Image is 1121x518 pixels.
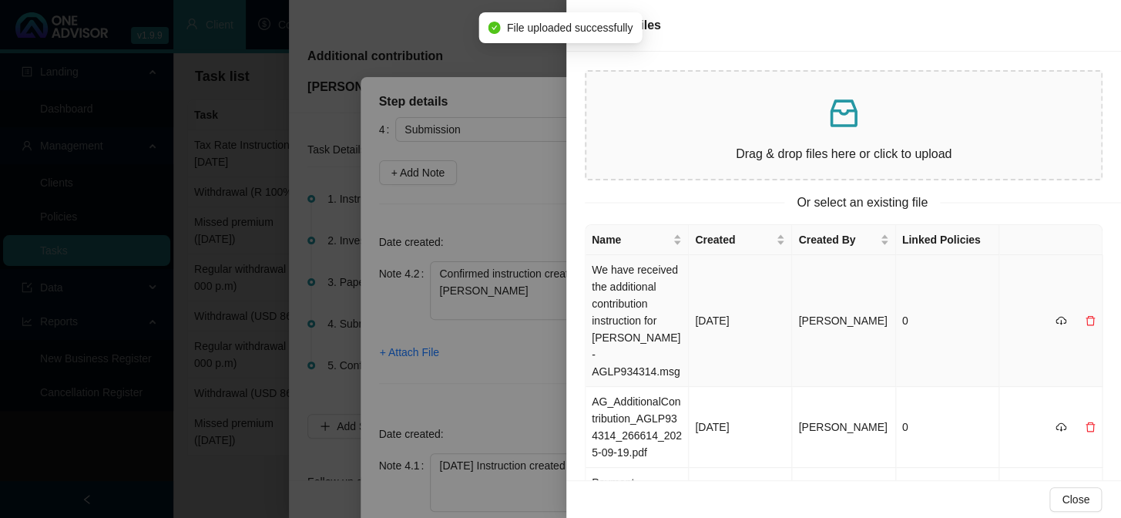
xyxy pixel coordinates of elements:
th: Name [586,225,689,255]
td: [DATE] [689,255,792,387]
th: Created By [792,225,895,255]
span: inbox [825,95,862,132]
td: [DATE] [689,387,792,468]
span: Or select an existing file [784,193,940,212]
span: inboxDrag & drop files here or click to upload [586,72,1101,179]
th: Created [689,225,792,255]
span: File uploaded successfully [507,19,633,36]
th: Linked Policies [896,225,999,255]
span: Name [592,231,670,248]
span: cloud-download [1056,422,1066,432]
td: AG_AdditionalContribution_AGLP934314_266614_2025-09-19.pdf [586,387,689,468]
span: cloud-download [1056,315,1066,326]
td: We have received the additional contribution instruction for [PERSON_NAME] - AGLP934314.msg [586,255,689,387]
td: 0 [896,255,999,387]
span: [PERSON_NAME] [798,314,887,327]
span: [PERSON_NAME] [798,421,887,433]
span: delete [1085,315,1096,326]
span: delete [1085,422,1096,432]
span: Close [1062,491,1089,508]
td: 0 [896,387,999,468]
span: Attach Files [591,18,661,32]
p: Drag & drop files here or click to upload [599,144,1089,163]
span: Created [695,231,773,248]
span: check-circle [488,22,501,34]
span: Created By [798,231,876,248]
button: Close [1049,487,1102,512]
